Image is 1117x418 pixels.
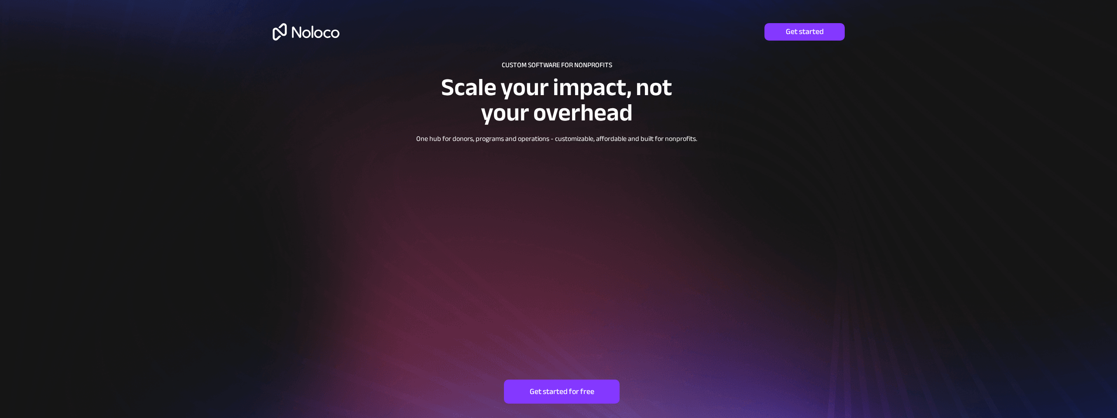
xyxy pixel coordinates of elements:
span: CUSTOM SOFTWARE FOR NONPROFITS [502,58,612,72]
a: Get started [764,23,845,41]
a: Get started for free [504,380,620,404]
span: Scale your impact, not your overhead [441,65,672,135]
span: Get started for free [504,387,620,397]
span: Get started [764,27,845,37]
span: One hub for donors, programs and operations - customizable, affordable and built for nonprofits. [416,132,697,145]
iframe: Nonprofit template - interactive demo [366,149,742,351]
